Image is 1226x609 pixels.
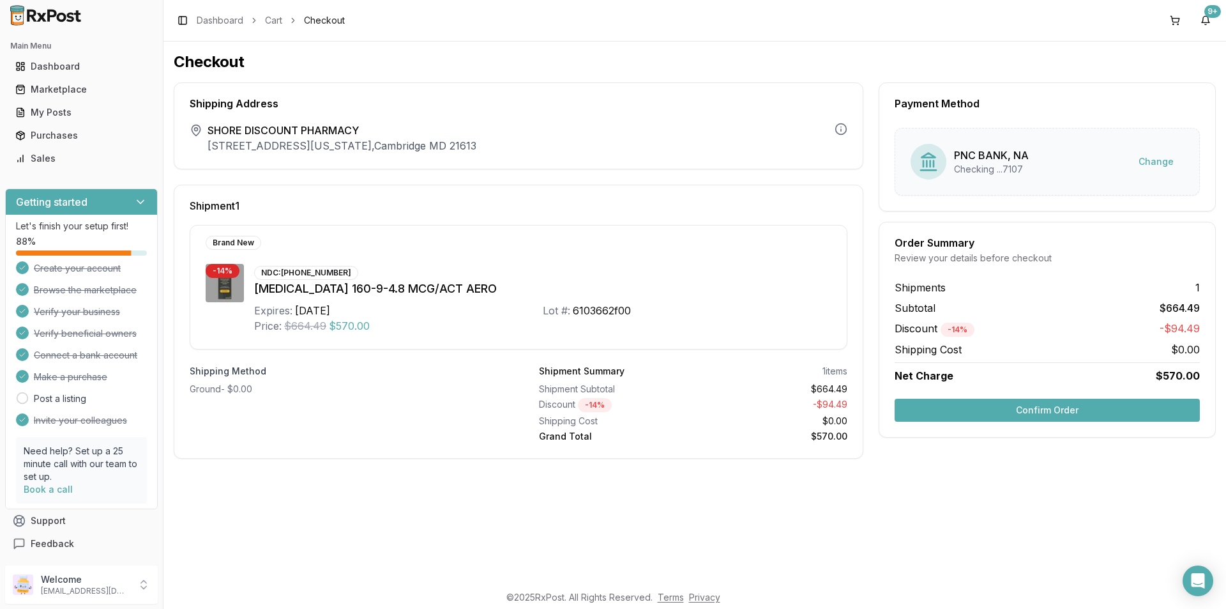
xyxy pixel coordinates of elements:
[265,14,282,27] a: Cart
[5,5,87,26] img: RxPost Logo
[15,83,148,96] div: Marketplace
[16,194,87,210] h3: Getting started
[10,78,153,101] a: Marketplace
[190,201,239,211] span: Shipment 1
[895,399,1200,422] button: Confirm Order
[24,445,139,483] p: Need help? Set up a 25 minute call with our team to set up.
[34,284,137,297] span: Browse the marketplace
[895,322,974,335] span: Discount
[329,318,370,334] span: $570.00
[15,129,148,142] div: Purchases
[954,163,1029,176] div: Checking ...7107
[254,280,831,298] div: [MEDICAL_DATA] 160-9-4.8 MCG/ACT AERO
[206,264,244,302] img: Breztri Aerosphere 160-9-4.8 MCG/ACT AERO
[699,383,848,396] div: $664.49
[10,124,153,147] a: Purchases
[895,98,1200,109] div: Payment Method
[1204,5,1221,18] div: 9+
[197,14,243,27] a: Dashboard
[5,125,158,146] button: Purchases
[1183,566,1213,596] div: Open Intercom Messenger
[10,101,153,124] a: My Posts
[895,342,962,357] span: Shipping Cost
[304,14,345,27] span: Checkout
[13,574,33,595] img: User avatar
[895,369,953,382] span: Net Charge
[254,266,358,280] div: NDC: [PHONE_NUMBER]
[539,430,688,443] div: Grand Total
[16,220,147,233] p: Let's finish your setup first!
[5,79,158,100] button: Marketplace
[1160,300,1200,316] span: $664.49
[206,264,239,278] div: - 14 %
[284,318,326,334] span: $664.49
[254,318,282,334] div: Price:
[689,592,720,603] a: Privacy
[822,365,847,378] div: 1 items
[5,509,158,532] button: Support
[1156,368,1200,383] span: $570.00
[34,305,120,318] span: Verify your business
[5,148,158,169] button: Sales
[699,415,848,428] div: $0.00
[15,106,148,119] div: My Posts
[941,323,974,337] div: - 14 %
[31,537,74,550] span: Feedback
[206,236,261,250] div: Brand New
[34,371,107,383] span: Make a purchase
[197,14,345,27] nav: breadcrumb
[543,303,570,318] div: Lot #:
[34,327,137,340] span: Verify beneficial owners
[24,484,73,495] a: Book a call
[10,41,153,51] h2: Main Menu
[5,56,158,77] button: Dashboard
[5,532,158,555] button: Feedback
[15,60,148,73] div: Dashboard
[34,262,121,275] span: Create your account
[41,573,130,586] p: Welcome
[895,238,1200,248] div: Order Summary
[34,414,127,427] span: Invite your colleagues
[15,152,148,165] div: Sales
[5,102,158,123] button: My Posts
[895,280,946,295] span: Shipments
[16,235,36,248] span: 88 %
[10,147,153,170] a: Sales
[295,303,330,318] div: [DATE]
[539,415,688,428] div: Shipping Cost
[174,52,1216,72] h1: Checkout
[10,55,153,78] a: Dashboard
[1128,150,1184,173] button: Change
[34,349,137,362] span: Connect a bank account
[895,300,935,316] span: Subtotal
[1171,342,1200,357] span: $0.00
[254,303,292,318] div: Expires:
[190,383,498,396] div: Ground - $0.00
[895,252,1200,265] div: Review your details before checkout
[1195,10,1216,31] button: 9+
[1195,280,1200,295] span: 1
[190,365,498,378] label: Shipping Method
[41,586,130,596] p: [EMAIL_ADDRESS][DOMAIN_NAME]
[208,123,476,138] span: SHORE DISCOUNT PHARMACY
[539,398,688,412] div: Discount
[573,303,631,318] div: 6103662f00
[208,138,476,153] p: [STREET_ADDRESS][US_STATE] , Cambridge MD 21613
[1160,321,1200,337] span: -$94.49
[34,392,86,405] a: Post a listing
[578,398,612,412] div: - 14 %
[539,383,688,396] div: Shipment Subtotal
[699,430,848,443] div: $570.00
[954,148,1029,163] div: PNC BANK, NA
[699,398,848,412] div: - $94.49
[190,98,847,109] div: Shipping Address
[658,592,684,603] a: Terms
[539,365,624,378] div: Shipment Summary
